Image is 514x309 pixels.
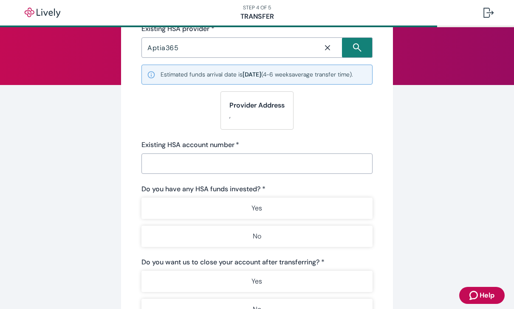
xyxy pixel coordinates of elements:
[323,43,332,52] svg: Close icon
[141,24,215,34] label: Existing HSA provider *
[313,38,342,57] button: Close icon
[353,43,361,52] svg: Search icon
[243,71,261,78] b: [DATE]
[161,70,353,79] small: Estimated funds arrival date is ( 4-6 weeks average transfer time).
[229,111,285,121] p: ,
[253,231,261,241] p: No
[251,203,262,213] p: Yes
[229,101,285,110] strong: Provider Address
[141,184,265,194] label: Do you have any HSA funds invested? *
[19,8,66,18] img: Lively
[141,257,325,267] label: Do you want us to close your account after transferring? *
[141,198,373,219] button: Yes
[141,140,239,150] label: Existing HSA account number
[477,3,500,23] button: Log out
[141,271,373,292] button: Yes
[342,37,373,58] button: Search icon
[141,226,373,247] button: No
[144,42,313,54] input: Search input
[459,287,505,304] button: Zendesk support iconHelp
[469,290,480,300] svg: Zendesk support icon
[480,290,494,300] span: Help
[251,276,262,286] p: Yes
